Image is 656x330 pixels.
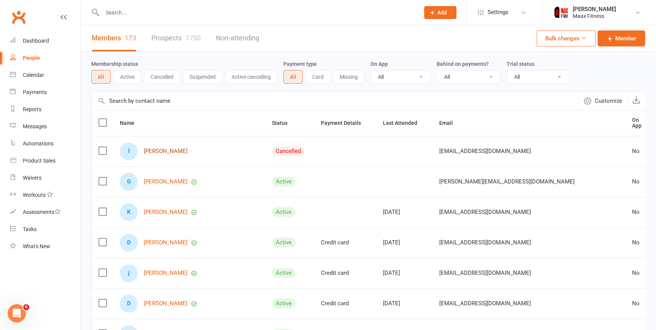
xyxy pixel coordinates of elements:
span: [PERSON_NAME][EMAIL_ADDRESS][DOMAIN_NAME] [439,174,575,189]
a: Clubworx [9,8,28,27]
div: Tasks [23,226,37,232]
a: [PERSON_NAME] [144,300,187,307]
button: Card [306,70,330,84]
div: Active [272,238,295,247]
a: [PERSON_NAME] [144,179,187,185]
button: Suspended [183,70,222,84]
a: [PERSON_NAME] [144,239,187,246]
a: Waivers [10,169,80,187]
a: Payments [10,84,80,101]
div: D [120,234,138,252]
div: Product Sales [23,158,56,164]
label: Trial status [507,61,534,67]
div: Calendar [23,72,44,78]
button: All [91,70,111,84]
div: Workouts [23,192,46,198]
span: [EMAIL_ADDRESS][DOMAIN_NAME] [439,205,531,219]
div: [DATE] [383,270,426,276]
a: Prospects1780 [151,25,201,51]
a: [PERSON_NAME] [144,148,187,155]
div: Active [272,177,295,187]
div: Messages [23,123,47,129]
button: Missing [333,70,364,84]
span: Last Attended [383,120,426,126]
div: D [120,295,138,312]
div: j [120,264,138,282]
a: What's New [10,238,80,255]
div: Waivers [23,175,41,181]
th: On App [625,110,648,136]
div: Active [272,268,295,278]
div: No [632,179,642,185]
button: Email [439,118,461,128]
a: Messages [10,118,80,135]
a: Member [597,30,645,46]
div: Dashboard [23,38,49,44]
button: Customize [578,92,627,110]
label: On App [370,61,388,67]
span: [EMAIL_ADDRESS][DOMAIN_NAME] [439,235,531,250]
span: Status [272,120,296,126]
button: Cancelled [144,70,180,84]
button: Last Attended [383,118,426,128]
div: Cancelled [272,146,305,156]
div: Credit card [321,270,369,276]
div: Assessments [23,209,60,215]
button: Name [120,118,143,128]
div: No [632,148,642,155]
label: Membership status [91,61,138,67]
img: thumb_image1759205071.png [554,5,569,20]
div: [PERSON_NAME] [573,6,616,13]
div: Active [272,298,295,308]
div: G [120,173,138,191]
span: [EMAIL_ADDRESS][DOMAIN_NAME] [439,144,531,158]
a: Calendar [10,67,80,84]
div: No [632,209,642,215]
iframe: Intercom live chat [8,304,26,322]
span: Email [439,120,461,126]
div: People [23,55,40,61]
div: [DATE] [383,300,426,307]
button: All [283,70,303,84]
span: Add [437,10,447,16]
a: Workouts [10,187,80,204]
div: What's New [23,243,50,249]
a: [PERSON_NAME] [144,209,187,215]
button: Active [114,70,141,84]
span: Payment Details [321,120,369,126]
a: Product Sales [10,152,80,169]
div: Reports [23,106,41,112]
a: Tasks [10,221,80,238]
div: Automations [23,140,54,147]
a: [PERSON_NAME] [144,270,187,276]
div: Payments [23,89,47,95]
button: Payment Details [321,118,369,128]
span: [EMAIL_ADDRESS][DOMAIN_NAME] [439,266,531,280]
label: Behind on payments? [437,61,489,67]
a: Assessments [10,204,80,221]
a: Non-attending [216,25,259,51]
div: Active [272,207,295,217]
a: Dashboard [10,32,80,49]
button: Add [424,6,456,19]
button: Active cancelling [225,70,277,84]
span: Name [120,120,143,126]
span: [EMAIL_ADDRESS][DOMAIN_NAME] [439,296,531,311]
button: Bulk changes [537,30,596,46]
div: [DATE] [383,239,426,246]
span: 6 [23,304,29,310]
div: No [632,239,642,246]
input: Search... [100,7,414,18]
div: No [632,270,642,276]
span: Settings [488,4,508,21]
div: K [120,203,138,221]
div: l [120,142,138,160]
div: 173 [125,34,136,42]
label: Payment type [283,61,317,67]
a: Reports [10,101,80,118]
button: Status [272,118,296,128]
div: Credit card [321,300,369,307]
span: Member [615,34,636,43]
div: [DATE] [383,209,426,215]
div: No [632,300,642,307]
